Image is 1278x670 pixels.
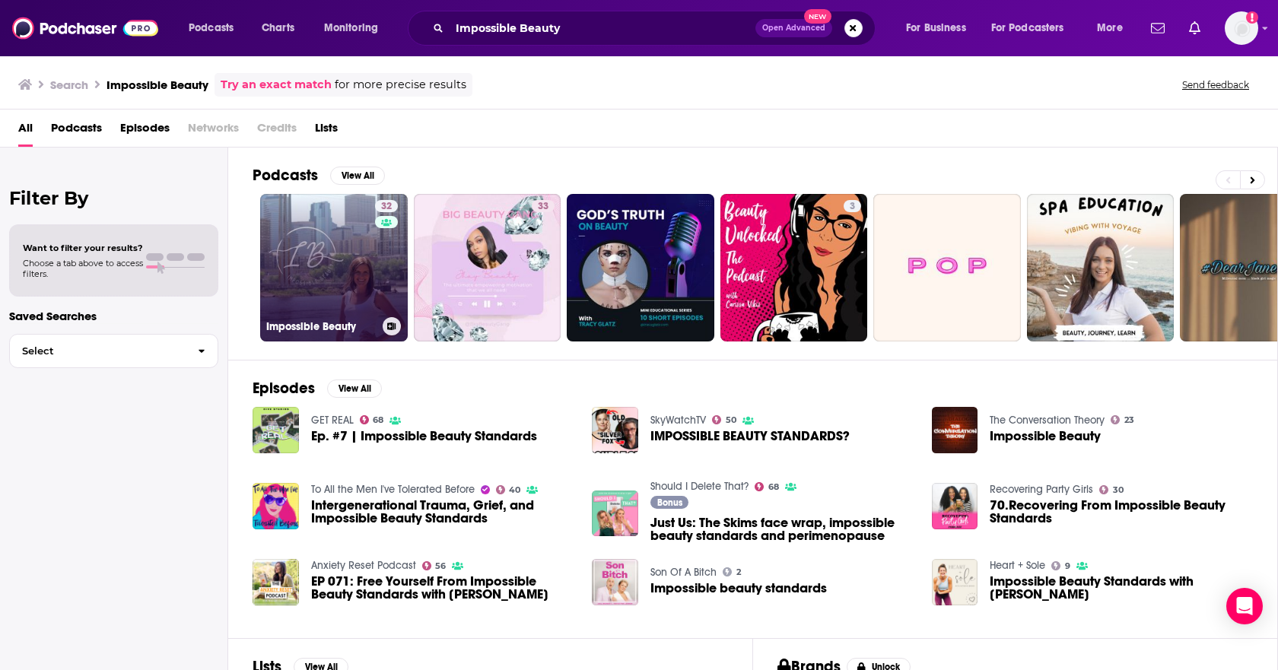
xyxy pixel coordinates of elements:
h2: Podcasts [253,166,318,185]
span: 56 [435,563,446,570]
span: EP 071: Free Yourself From Impossible Beauty Standards with [PERSON_NAME] [311,575,574,601]
a: Charts [252,16,304,40]
span: Logged in as calellac [1225,11,1258,45]
a: 30 [1099,485,1124,494]
img: Ep. #7 | Impossible Beauty Standards [253,407,299,453]
a: Intergenerational Trauma, Grief, and Impossible Beauty Standards [253,483,299,529]
a: IMPOSSIBLE BEAUTY STANDARDS? [650,430,850,443]
a: The Conversation Theory [990,414,1105,427]
a: Try an exact match [221,76,332,94]
span: 40 [509,487,520,494]
a: 2 [723,567,741,576]
span: 3 [850,199,855,214]
span: Charts [262,17,294,39]
a: 3 [844,200,861,212]
a: 3 [720,194,868,341]
a: 40 [496,485,521,494]
span: 33 [538,199,548,214]
a: GET REAL [311,414,354,427]
a: Impossible Beauty Standards with Melissa Johnson [932,559,978,605]
svg: Add a profile image [1246,11,1258,24]
button: View All [327,379,382,398]
button: open menu [981,16,1086,40]
a: 68 [755,482,779,491]
a: Just Us: The Skims face wrap, impossible beauty standards and perimenopause [650,516,914,542]
a: SkyWatchTV [650,414,706,427]
span: Networks [188,116,239,147]
a: EP 071: Free Yourself From Impossible Beauty Standards with Erin Treloar [311,575,574,601]
button: open menu [1086,16,1142,40]
a: 9 [1051,561,1070,570]
a: Podcasts [51,116,102,147]
a: 32Impossible Beauty [260,194,408,341]
a: 50 [712,415,736,424]
span: New [804,9,831,24]
span: Monitoring [324,17,378,39]
input: Search podcasts, credits, & more... [450,16,755,40]
img: Impossible Beauty [932,407,978,453]
span: Credits [257,116,297,147]
span: for more precise results [335,76,466,94]
span: 50 [726,417,736,424]
p: Saved Searches [9,309,218,323]
span: Impossible Beauty Standards with [PERSON_NAME] [990,575,1253,601]
span: More [1097,17,1123,39]
a: PodcastsView All [253,166,385,185]
span: For Business [906,17,966,39]
span: 23 [1124,417,1134,424]
a: Intergenerational Trauma, Grief, and Impossible Beauty Standards [311,499,574,525]
span: Open Advanced [762,24,825,32]
span: Bonus [657,498,682,507]
button: Send feedback [1178,78,1254,91]
a: Lists [315,116,338,147]
img: Podchaser - Follow, Share and Rate Podcasts [12,14,158,43]
span: 70.Recovering From Impossible Beauty Standards [990,499,1253,525]
span: 68 [768,484,779,491]
a: Show notifications dropdown [1183,15,1206,41]
h3: Search [50,78,88,92]
button: open menu [895,16,985,40]
a: 68 [360,415,384,424]
a: IMPOSSIBLE BEAUTY STANDARDS? [592,407,638,453]
span: Ep. #7 | Impossible Beauty Standards [311,430,537,443]
span: 30 [1113,487,1124,494]
button: Show profile menu [1225,11,1258,45]
a: To All the Men I've Tolerated Before [311,483,475,496]
img: Just Us: The Skims face wrap, impossible beauty standards and perimenopause [592,491,638,537]
span: Impossible beauty standards [650,582,827,595]
button: Open AdvancedNew [755,19,832,37]
span: Select [10,346,186,356]
button: open menu [313,16,398,40]
a: Should I Delete That? [650,480,749,493]
span: Choose a tab above to access filters. [23,258,143,279]
a: All [18,116,33,147]
a: Impossible Beauty [990,430,1101,443]
a: Impossible beauty standards [592,559,638,605]
a: Episodes [120,116,170,147]
h2: Filter By [9,187,218,209]
a: 23 [1111,415,1134,424]
img: EP 071: Free Yourself From Impossible Beauty Standards with Erin Treloar [253,559,299,605]
img: 70.Recovering From Impossible Beauty Standards [932,483,978,529]
a: Son Of A Bitch [650,566,717,579]
span: 2 [736,569,741,576]
a: Show notifications dropdown [1145,15,1171,41]
button: Select [9,334,218,368]
span: 9 [1065,563,1070,570]
h3: Impossible Beauty [266,320,377,333]
h2: Episodes [253,379,315,398]
a: 56 [422,561,447,570]
span: Podcasts [189,17,234,39]
div: Search podcasts, credits, & more... [422,11,890,46]
a: Recovering Party Girls [990,483,1093,496]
